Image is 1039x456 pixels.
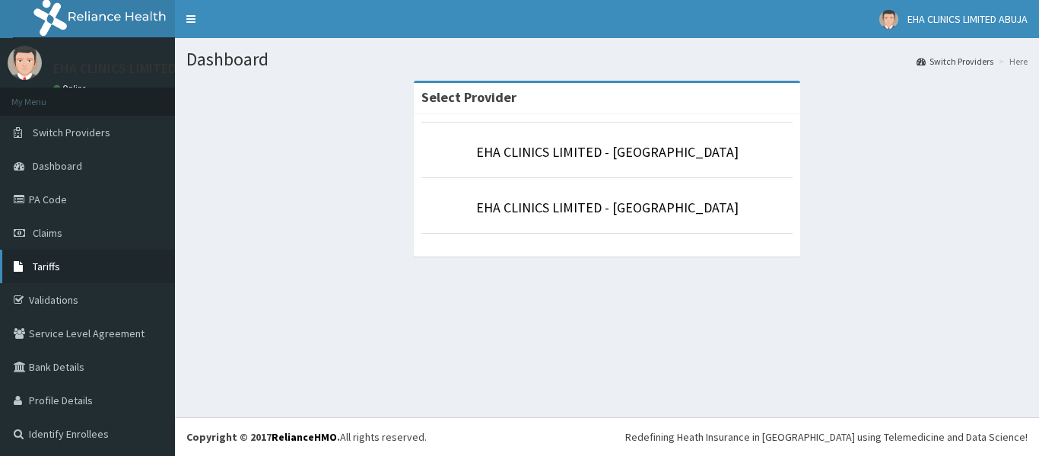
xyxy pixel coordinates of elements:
[421,88,516,106] strong: Select Provider
[917,55,993,68] a: Switch Providers
[33,126,110,139] span: Switch Providers
[907,12,1028,26] span: EHA CLINICS LIMITED ABUJA
[879,10,898,29] img: User Image
[186,430,340,444] strong: Copyright © 2017 .
[186,49,1028,69] h1: Dashboard
[33,159,82,173] span: Dashboard
[33,226,62,240] span: Claims
[625,429,1028,445] div: Redefining Heath Insurance in [GEOGRAPHIC_DATA] using Telemedicine and Data Science!
[8,46,42,80] img: User Image
[476,199,739,216] a: EHA CLINICS LIMITED - [GEOGRAPHIC_DATA]
[476,143,739,161] a: EHA CLINICS LIMITED - [GEOGRAPHIC_DATA]
[33,260,60,273] span: Tariffs
[272,430,337,444] a: RelianceHMO
[53,83,90,94] a: Online
[53,62,218,75] p: EHA CLINICS LIMITED ABUJA
[175,417,1039,456] footer: All rights reserved.
[995,55,1028,68] li: Here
